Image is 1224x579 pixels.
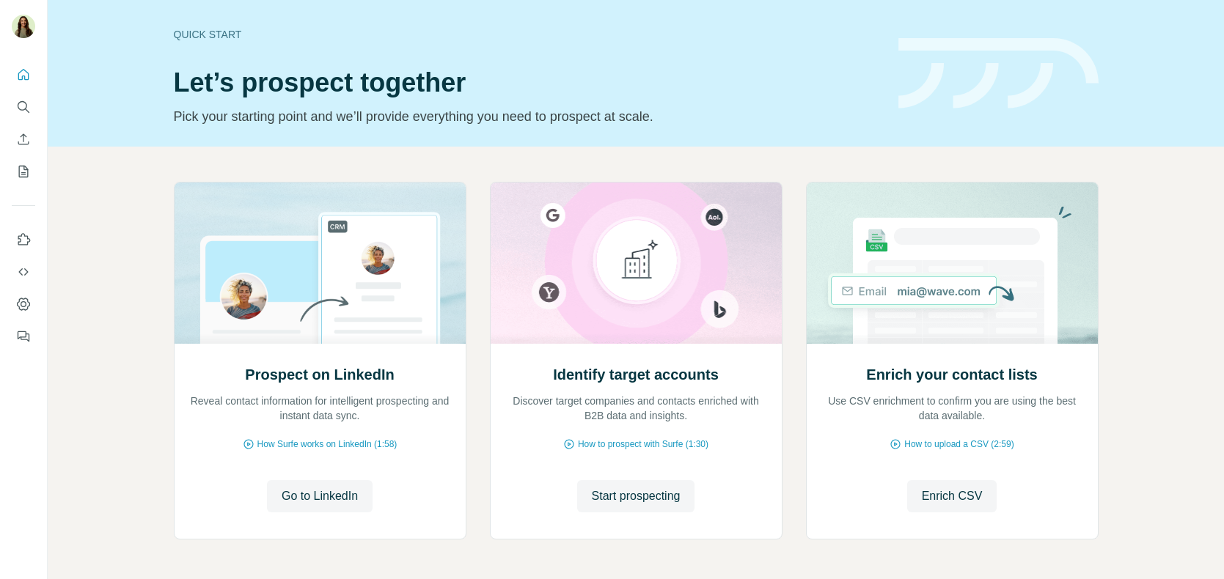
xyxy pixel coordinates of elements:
button: Search [12,94,35,120]
img: Prospect on LinkedIn [174,182,466,344]
img: Enrich your contact lists [806,182,1099,344]
button: Enrich CSV [907,480,997,512]
h1: Let’s prospect together [174,68,881,97]
button: Enrich CSV [12,126,35,152]
p: Use CSV enrichment to confirm you are using the best data available. [821,394,1083,423]
button: Start prospecting [577,480,695,512]
img: Avatar [12,15,35,38]
button: Feedback [12,323,35,350]
h2: Enrich your contact lists [866,364,1037,385]
button: Quick start [12,62,35,88]
span: Enrich CSV [922,487,983,505]
p: Reveal contact information for intelligent prospecting and instant data sync. [189,394,451,423]
h2: Identify target accounts [553,364,719,385]
span: Go to LinkedIn [282,487,358,505]
button: Dashboard [12,291,35,317]
p: Discover target companies and contacts enriched with B2B data and insights. [505,394,767,423]
span: Start prospecting [592,487,681,505]
button: My lists [12,158,35,185]
button: Go to LinkedIn [267,480,373,512]
span: How Surfe works on LinkedIn (1:58) [257,438,397,451]
button: Use Surfe on LinkedIn [12,226,35,253]
img: banner [898,38,1099,109]
h2: Prospect on LinkedIn [245,364,394,385]
img: Identify target accounts [490,182,783,344]
p: Pick your starting point and we’ll provide everything you need to prospect at scale. [174,106,881,127]
span: How to prospect with Surfe (1:30) [578,438,708,451]
button: Use Surfe API [12,259,35,285]
span: How to upload a CSV (2:59) [904,438,1014,451]
div: Quick start [174,27,881,42]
